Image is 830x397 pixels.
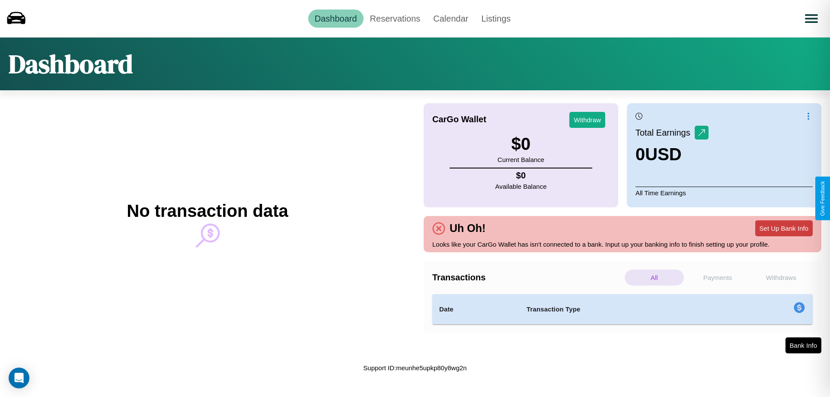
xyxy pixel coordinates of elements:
[498,134,544,154] h3: $ 0
[432,114,486,124] h4: CarGo Wallet
[785,337,821,353] button: Bank Info
[755,220,813,236] button: Set Up Bank Info
[495,181,547,192] p: Available Balance
[445,222,490,235] h4: Uh Oh!
[432,273,622,283] h4: Transactions
[432,294,813,324] table: simple table
[9,46,133,82] h1: Dashboard
[364,10,427,28] a: Reservations
[527,304,723,314] h4: Transaction Type
[495,171,547,181] h4: $ 0
[625,270,684,286] p: All
[427,10,475,28] a: Calendar
[498,154,544,165] p: Current Balance
[799,6,824,31] button: Open menu
[475,10,517,28] a: Listings
[439,304,513,314] h4: Date
[635,125,695,140] p: Total Earnings
[569,112,605,128] button: Withdraw
[635,187,813,199] p: All Time Earnings
[751,270,811,286] p: Withdraws
[432,238,813,250] p: Looks like your CarGo Wallet has isn't connected to a bank. Input up your banking info to finish ...
[688,270,747,286] p: Payments
[363,362,466,374] p: Support ID: meunhe5upkp80y8wg2n
[820,181,826,216] div: Give Feedback
[635,145,709,164] h3: 0 USD
[308,10,364,28] a: Dashboard
[9,368,29,388] div: Open Intercom Messenger
[127,201,288,221] h2: No transaction data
